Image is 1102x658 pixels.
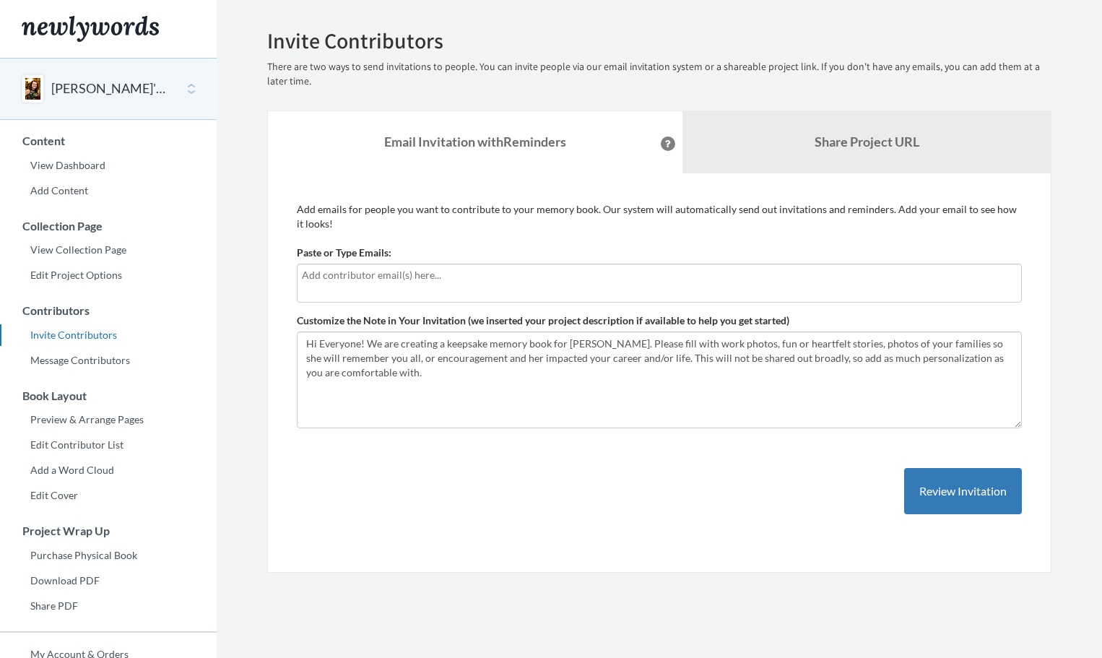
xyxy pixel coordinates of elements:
img: Newlywords logo [22,16,159,42]
strong: Email Invitation with Reminders [384,134,566,150]
h2: Invite Contributors [267,29,1051,53]
b: Share Project URL [815,134,919,150]
input: Add contributor email(s) here... [302,267,1017,283]
h3: Book Layout [1,389,217,402]
h3: Contributors [1,304,217,317]
h3: Collection Page [1,220,217,233]
textarea: Hi Everyone! We are creating a keepsake memory book for [PERSON_NAME]. Please fill with work phot... [297,332,1022,428]
label: Paste or Type Emails: [297,246,391,260]
label: Customize the Note in Your Invitation (we inserted your project description if available to help ... [297,313,789,328]
button: Review Invitation [904,468,1022,515]
h3: Project Wrap Up [1,524,217,537]
button: [PERSON_NAME]'s Send-Off [51,79,168,98]
p: Add emails for people you want to contribute to your memory book. Our system will automatically s... [297,202,1022,231]
h3: Content [1,134,217,147]
p: There are two ways to send invitations to people. You can invite people via our email invitation ... [267,60,1051,89]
